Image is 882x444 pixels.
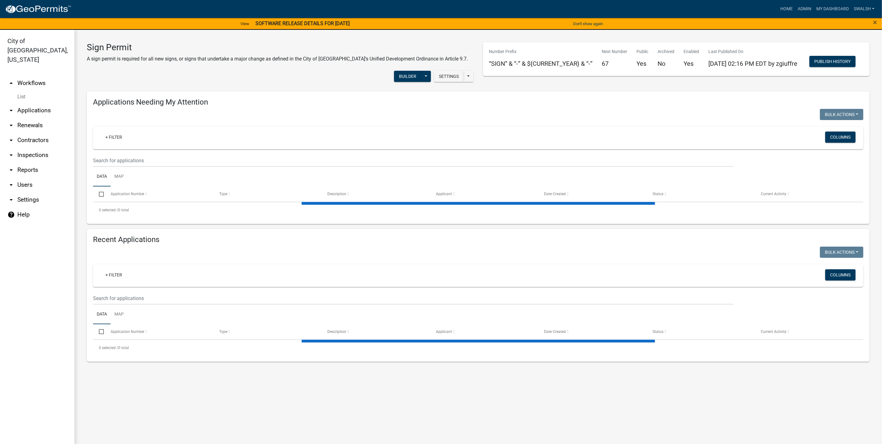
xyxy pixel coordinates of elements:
[321,324,430,339] datatable-header-cell: Description
[93,167,111,187] a: Data
[873,19,877,26] button: Close
[394,71,421,82] button: Builder
[809,59,856,64] wm-modal-confirm: Workflow Publish History
[93,305,111,325] a: Data
[755,324,863,339] datatable-header-cell: Current Activity
[328,192,347,196] span: Description
[255,20,350,26] strong: SOFTWARE RELEASE DETAILS FOR [DATE]
[93,292,734,305] input: Search for applications
[99,208,118,212] span: 0 selected /
[809,56,856,67] button: Publish History
[755,186,863,201] datatable-header-cell: Current Activity
[795,3,814,15] a: Admin
[761,192,787,196] span: Current Activity
[7,181,15,189] i: arrow_drop_down
[602,60,627,67] h5: 67
[684,60,699,67] h5: Yes
[658,48,675,55] p: Archived
[111,167,127,187] a: Map
[489,48,593,55] p: Number Prefix
[709,48,798,55] p: Last Published On
[105,324,213,339] datatable-header-cell: Application Number
[602,48,627,55] p: Next Number
[709,60,798,67] span: [DATE] 02:16 PM EDT by zgiuffre
[93,202,863,218] div: 0 total
[653,192,663,196] span: Status
[544,192,566,196] span: Date Created
[87,55,468,63] p: A sign permit is required for all new signs, or signs that undertake a major change as defined in...
[93,235,863,244] h4: Recent Applications
[538,324,647,339] datatable-header-cell: Date Created
[213,186,322,201] datatable-header-cell: Type
[111,192,145,196] span: Application Number
[684,48,699,55] p: Enabled
[658,60,675,67] h5: No
[778,3,795,15] a: Home
[873,18,877,27] span: ×
[93,324,105,339] datatable-header-cell: Select
[93,186,105,201] datatable-header-cell: Select
[814,3,851,15] a: My Dashboard
[99,346,118,350] span: 0 selected /
[100,132,127,143] a: + Filter
[93,98,863,107] h4: Applications Needing My Attention
[538,186,647,201] datatable-header-cell: Date Created
[851,3,877,15] a: swalsh
[7,166,15,174] i: arrow_drop_down
[93,340,863,356] div: 0 total
[87,42,468,53] h3: Sign Permit
[489,60,593,67] h5: “SIGN” & “-” & ${CURRENT_YEAR} & “-”
[7,211,15,218] i: help
[105,186,213,201] datatable-header-cell: Application Number
[647,324,755,339] datatable-header-cell: Status
[7,151,15,159] i: arrow_drop_down
[653,330,663,334] span: Status
[238,19,252,29] a: View
[7,107,15,114] i: arrow_drop_down
[820,247,863,258] button: Bulk Actions
[7,122,15,129] i: arrow_drop_down
[93,154,734,167] input: Search for applications
[637,48,649,55] p: Public
[825,269,856,280] button: Columns
[647,186,755,201] datatable-header-cell: Status
[571,19,605,29] button: Don't show again
[436,330,452,334] span: Applicant
[100,269,127,280] a: + Filter
[430,324,539,339] datatable-header-cell: Applicant
[761,330,787,334] span: Current Activity
[436,192,452,196] span: Applicant
[544,330,566,334] span: Date Created
[111,305,127,325] a: Map
[637,60,649,67] h5: Yes
[825,132,856,143] button: Columns
[434,71,464,82] button: Settings
[430,186,539,201] datatable-header-cell: Applicant
[7,137,15,144] i: arrow_drop_down
[7,79,15,87] i: arrow_drop_up
[219,330,227,334] span: Type
[820,109,863,120] button: Bulk Actions
[7,196,15,204] i: arrow_drop_down
[328,330,347,334] span: Description
[219,192,227,196] span: Type
[213,324,322,339] datatable-header-cell: Type
[111,330,145,334] span: Application Number
[321,186,430,201] datatable-header-cell: Description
